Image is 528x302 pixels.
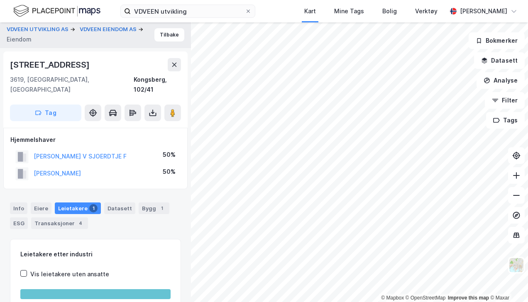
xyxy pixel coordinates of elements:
a: Mapbox [381,295,404,301]
div: [STREET_ADDRESS] [10,58,91,71]
div: Mine Tags [334,6,364,16]
div: 4 [76,219,85,227]
div: Info [10,202,27,214]
button: VDVEEN EIENDOM AS [80,25,138,34]
a: Improve this map [448,295,489,301]
div: 50% [163,167,176,177]
input: Søk på adresse, matrikkel, gårdeiere, leietakere eller personer [131,5,245,17]
button: Tags [486,112,525,129]
div: Datasett [104,202,135,214]
div: Hjemmelshaver [10,135,181,145]
iframe: Chat Widget [486,262,528,302]
button: Bokmerker [469,32,525,49]
img: Z [508,257,524,273]
div: Kongsberg, 102/41 [134,75,181,95]
div: ESG [10,217,28,229]
button: Datasett [474,52,525,69]
div: Bygg [139,202,169,214]
button: Tilbake [154,28,184,41]
div: Bolig [382,6,397,16]
div: Leietakere [55,202,101,214]
button: Tag [10,105,81,121]
div: Transaksjoner [31,217,88,229]
div: Leietakere etter industri [20,249,171,259]
div: Kontrollprogram for chat [486,262,528,302]
div: [PERSON_NAME] [460,6,507,16]
img: logo.f888ab2527a4732fd821a326f86c7f29.svg [13,4,100,18]
div: Verktøy [415,6,438,16]
button: Filter [485,92,525,109]
div: 1 [89,204,98,212]
button: VDVEEN UTVIKLING AS [7,25,70,34]
a: OpenStreetMap [406,295,446,301]
div: 1 [158,204,166,212]
div: Kart [304,6,316,16]
div: Eiendom [7,34,32,44]
div: Vis leietakere uten ansatte [30,269,109,279]
div: 50% [163,150,176,160]
div: 3619, [GEOGRAPHIC_DATA], [GEOGRAPHIC_DATA] [10,75,134,95]
button: Analyse [477,72,525,89]
div: Eiere [31,202,51,214]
